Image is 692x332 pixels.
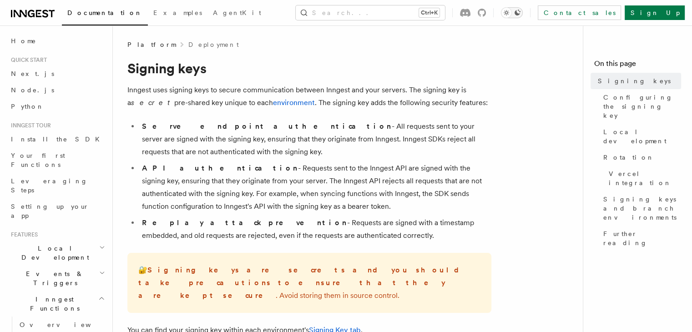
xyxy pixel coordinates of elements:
[7,173,107,198] a: Leveraging Steps
[11,177,88,194] span: Leveraging Steps
[7,65,107,82] a: Next.js
[11,86,54,94] span: Node.js
[153,9,202,16] span: Examples
[142,122,392,131] strong: Serve endpoint authentication
[296,5,445,20] button: Search...Ctrl+K
[538,5,621,20] a: Contact sales
[7,269,99,287] span: Events & Triggers
[7,82,107,98] a: Node.js
[501,7,523,18] button: Toggle dark mode
[7,244,99,262] span: Local Development
[127,60,491,76] h1: Signing keys
[7,33,107,49] a: Home
[7,198,107,224] a: Setting up your app
[11,36,36,45] span: Home
[7,98,107,115] a: Python
[11,136,105,143] span: Install the SDK
[7,147,107,173] a: Your first Functions
[625,5,685,20] a: Sign Up
[127,40,176,49] span: Platform
[609,169,681,187] span: Vercel integration
[139,120,491,158] li: - All requests sent to your server are signed with the signing key, ensuring that they originate ...
[138,264,480,302] p: 🔐 . Avoid storing them in source control.
[142,164,298,172] strong: API authentication
[603,127,681,146] span: Local development
[600,149,681,166] a: Rotation
[7,240,107,266] button: Local Development
[273,98,315,107] a: environment
[11,70,54,77] span: Next.js
[188,40,239,49] a: Deployment
[67,9,142,16] span: Documentation
[603,153,654,162] span: Rotation
[7,266,107,291] button: Events & Triggers
[600,124,681,149] a: Local development
[20,321,113,328] span: Overview
[7,231,38,238] span: Features
[603,195,681,222] span: Signing keys and branch environments
[7,122,51,129] span: Inngest tour
[594,58,681,73] h4: On this page
[603,93,681,120] span: Configuring the signing key
[127,84,491,109] p: Inngest uses signing keys to secure communication between Inngest and your servers. The signing k...
[594,73,681,89] a: Signing keys
[605,166,681,191] a: Vercel integration
[11,103,44,110] span: Python
[148,3,207,25] a: Examples
[600,89,681,124] a: Configuring the signing key
[139,162,491,213] li: - Requests sent to the Inngest API are signed with the signing key, ensuring that they originate ...
[142,218,347,227] strong: Replay attack prevention
[11,152,65,168] span: Your first Functions
[131,98,174,107] em: secret
[7,131,107,147] a: Install the SDK
[600,226,681,251] a: Further reading
[419,8,439,17] kbd: Ctrl+K
[7,56,47,64] span: Quick start
[603,229,681,247] span: Further reading
[11,203,89,219] span: Setting up your app
[7,291,107,317] button: Inngest Functions
[139,216,491,242] li: - Requests are signed with a timestamp embedded, and old requests are rejected, even if the reque...
[207,3,267,25] a: AgentKit
[62,3,148,25] a: Documentation
[7,295,98,313] span: Inngest Functions
[600,191,681,226] a: Signing keys and branch environments
[138,266,466,300] strong: Signing keys are secrets and you should take precautions to ensure that they are kept secure
[598,76,671,86] span: Signing keys
[213,9,261,16] span: AgentKit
